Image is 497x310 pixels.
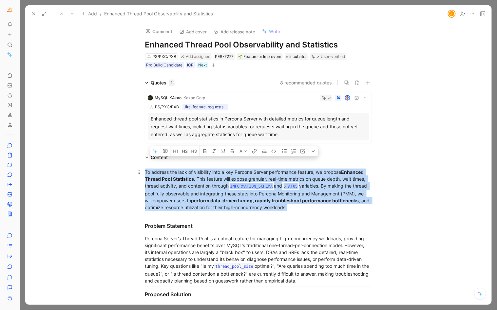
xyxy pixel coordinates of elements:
[217,304,290,310] strong: Enhanced Thread Pool Statistics
[229,183,274,190] code: INFORMATION_SCHEMA
[238,55,242,59] img: 🌱
[187,62,194,68] div: ICP
[285,53,308,60] div: Incubator
[182,95,205,100] span: · Kakao Corp
[81,10,99,18] button: Add
[211,27,258,36] button: Add release note
[152,53,176,60] div: PS/PXC/PXB
[345,96,350,100] img: avatar
[199,62,207,68] div: Next
[282,183,299,190] code: STATUS
[280,79,332,87] button: 8 recommended quotes
[449,10,455,17] div: J
[151,115,366,138] div: Enhanced thread pool statistics in Percona Server with detailed metrics for queue length and requ...
[321,53,345,60] div: User-verified
[191,198,359,203] strong: perform data-driven tuning, rapidly troubleshoot performance bottlenecks
[100,10,102,18] span: /
[145,290,372,298] div: Proposed Solution
[146,62,183,68] div: Pro Build Candidate
[184,104,227,110] div: Jira-feature-requests-import [DATE] 10:02
[238,53,281,60] div: Feature or Improvement
[148,95,153,100] img: logo
[145,222,372,230] div: Problem Statement
[7,7,13,13] img: Percona
[289,53,307,60] span: Incubator
[5,5,14,14] button: Percona
[143,27,176,36] button: Comment
[155,95,182,100] span: MySQL KAkao
[143,154,171,161] div: Content
[186,54,210,59] span: Add assignee
[269,28,280,34] span: Write
[145,169,372,211] div: To address the lack of visibility into a key Percona Server performance feature, we propose . Thi...
[238,146,249,156] button: A
[237,53,283,60] div: 🌱Feature or Improvement
[145,235,372,284] div: Percona Server’s Thread Pool is a critical feature for managing high-concurrency workloads, provi...
[143,79,177,87] div: Quotes1
[259,27,283,36] button: Write
[104,10,213,18] span: Enhanced Thread Pool Observability and Statistics
[176,27,210,36] button: Add cover
[214,263,255,270] code: thread_pool_size
[151,154,168,161] div: Content
[215,53,234,60] div: PER-7277
[169,80,175,86] div: 1
[151,79,175,87] div: Quotes
[155,104,179,110] div: PS/PXC/PXB
[145,40,372,50] h1: Enhanced Thread Pool Observability and Statistics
